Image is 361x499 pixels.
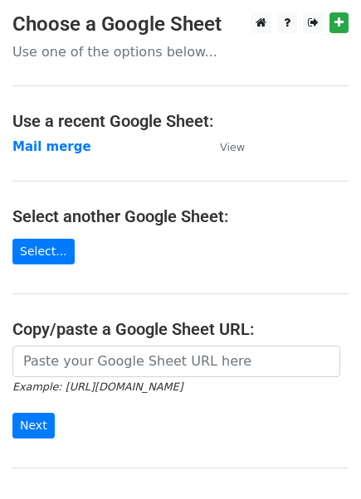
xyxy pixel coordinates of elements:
[12,206,349,226] h4: Select another Google Sheet:
[12,111,349,131] h4: Use a recent Google Sheet:
[12,43,349,61] p: Use one of the options below...
[203,139,245,154] a: View
[12,319,349,339] h4: Copy/paste a Google Sheet URL:
[12,413,55,438] input: Next
[12,12,349,36] h3: Choose a Google Sheet
[12,239,75,264] a: Select...
[12,380,183,393] small: Example: [URL][DOMAIN_NAME]
[12,139,91,154] a: Mail merge
[12,346,340,377] input: Paste your Google Sheet URL here
[220,141,245,153] small: View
